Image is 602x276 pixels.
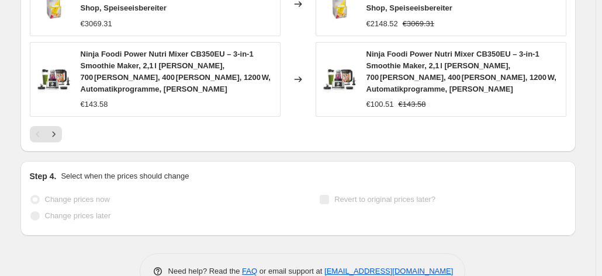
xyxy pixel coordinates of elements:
span: Need help? Read the [168,267,243,275]
span: Change prices later [45,211,111,220]
p: Select when the prices should change [61,170,189,182]
nav: Pagination [30,126,62,142]
span: Ninja Foodi Power Nutri Mixer CB350EU – 3-in-1 Smoothie Maker, 2,1 l [PERSON_NAME], 700 [PERSON_N... [366,50,556,93]
div: €100.51 [366,99,394,110]
a: [EMAIL_ADDRESS][DOMAIN_NAME] [324,267,453,275]
img: 71lj-kFC2yL_80x.jpg [36,62,71,97]
span: Change prices now [45,195,110,204]
a: FAQ [242,267,257,275]
div: €3069.31 [81,18,112,30]
span: or email support at [257,267,324,275]
button: Next [46,126,62,142]
img: 71lj-kFC2yL_80x.jpg [322,62,357,97]
div: €143.58 [81,99,108,110]
strike: €143.58 [399,99,426,110]
span: Revert to original prices later? [334,195,435,204]
div: €2148.52 [366,18,398,30]
span: Ninja Foodi Power Nutri Mixer CB350EU – 3-in-1 Smoothie Maker, 2,1 l [PERSON_NAME], 700 [PERSON_N... [81,50,271,93]
h2: Step 4. [30,170,57,182]
strike: €3069.31 [403,18,434,30]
